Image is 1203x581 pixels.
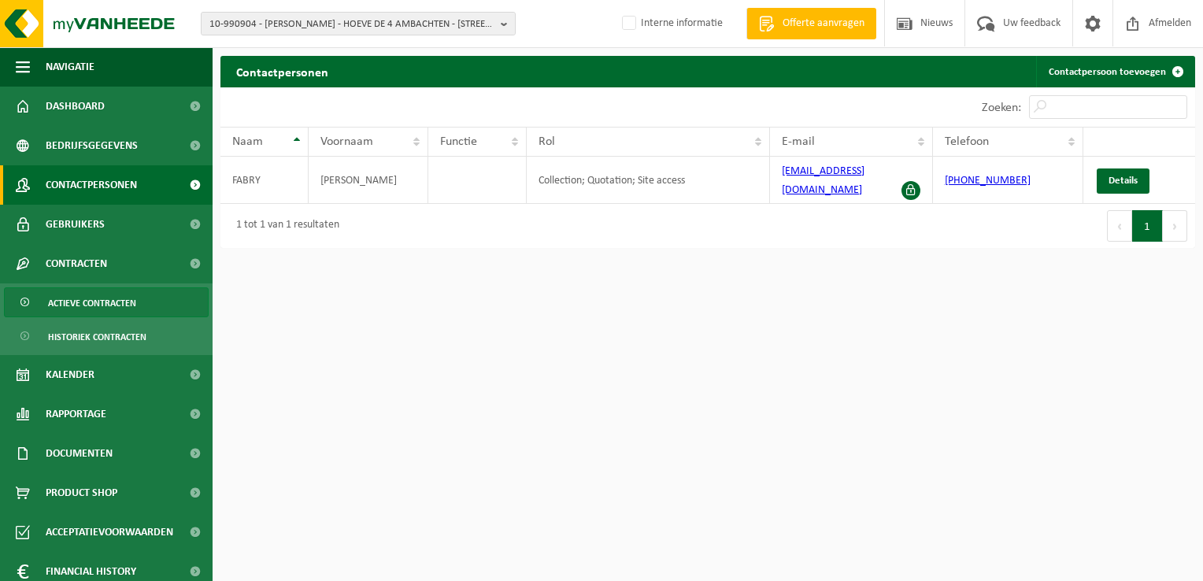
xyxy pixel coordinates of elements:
[201,12,516,35] button: 10-990904 - [PERSON_NAME] - HOEVE DE 4 AMBACHTEN - [STREET_ADDRESS]
[232,135,263,148] span: Naam
[982,102,1021,114] label: Zoeken:
[440,135,477,148] span: Functie
[320,135,373,148] span: Voornaam
[782,165,864,196] a: [EMAIL_ADDRESS][DOMAIN_NAME]
[46,205,105,244] span: Gebruikers
[209,13,494,36] span: 10-990904 - [PERSON_NAME] - HOEVE DE 4 AMBACHTEN - [STREET_ADDRESS]
[1109,176,1138,186] span: Details
[1107,210,1132,242] button: Previous
[46,244,107,283] span: Contracten
[782,135,815,148] span: E-mail
[945,175,1031,187] a: [PHONE_NUMBER]
[539,135,555,148] span: Rol
[4,321,209,351] a: Historiek contracten
[46,47,94,87] span: Navigatie
[46,434,113,473] span: Documenten
[1097,168,1149,194] a: Details
[1163,210,1187,242] button: Next
[46,165,137,205] span: Contactpersonen
[746,8,876,39] a: Offerte aanvragen
[779,16,868,31] span: Offerte aanvragen
[619,12,723,35] label: Interne informatie
[46,513,173,552] span: Acceptatievoorwaarden
[220,157,309,204] td: FABRY
[46,394,106,434] span: Rapportage
[48,288,136,318] span: Actieve contracten
[945,135,989,148] span: Telefoon
[527,157,771,204] td: Collection; Quotation; Site access
[4,287,209,317] a: Actieve contracten
[48,322,146,352] span: Historiek contracten
[46,473,117,513] span: Product Shop
[46,355,94,394] span: Kalender
[309,157,428,204] td: [PERSON_NAME]
[1036,56,1194,87] a: Contactpersoon toevoegen
[46,87,105,126] span: Dashboard
[46,126,138,165] span: Bedrijfsgegevens
[220,56,344,87] h2: Contactpersonen
[228,212,339,240] div: 1 tot 1 van 1 resultaten
[1132,210,1163,242] button: 1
